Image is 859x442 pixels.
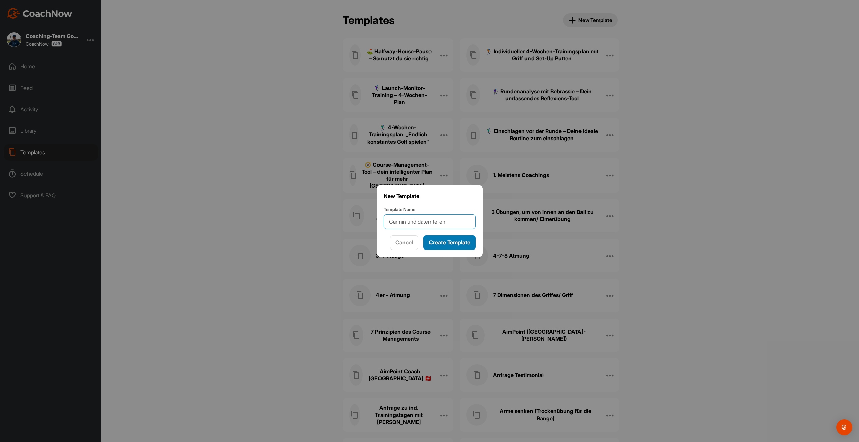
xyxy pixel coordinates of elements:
label: Template Name [384,206,476,213]
p: New Template [384,192,476,200]
button: Cancel [390,235,418,250]
button: Create Template [423,235,476,250]
span: Create Template [429,239,470,246]
div: Open Intercom Messenger [836,419,852,435]
span: Cancel [395,239,413,246]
